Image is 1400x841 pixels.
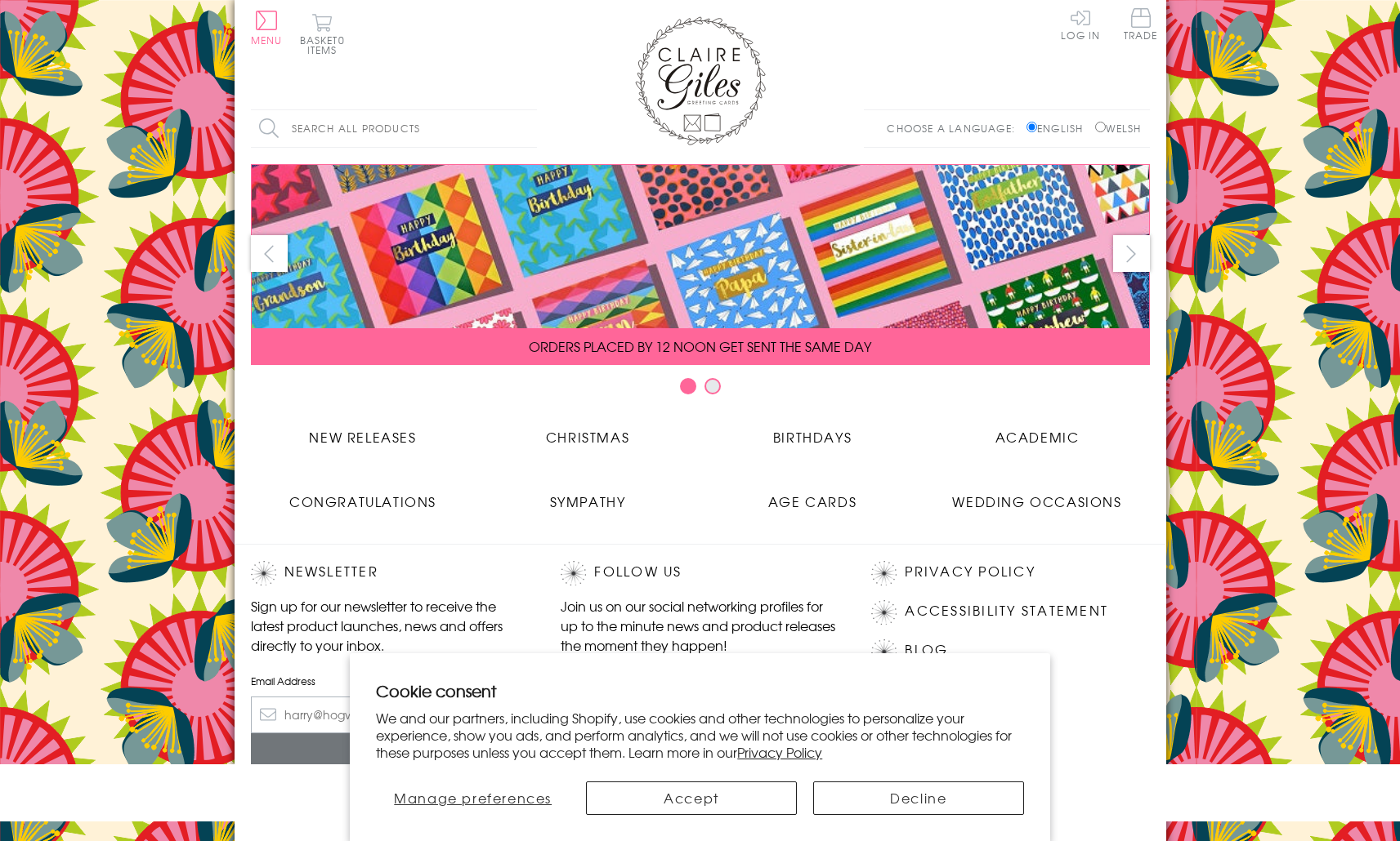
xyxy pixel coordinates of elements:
[1095,122,1106,132] input: Welsh
[704,378,721,394] button: Carousel Page 2
[1124,8,1158,40] span: Trade
[561,596,839,655] p: Join us on our social networking profiles for up to the minute news and product releases the mome...
[476,479,700,511] a: Sympathy
[905,639,948,661] a: Blog
[905,561,1035,583] a: Privacy Policy
[251,415,476,447] a: New Releases
[1124,8,1158,43] a: Trade
[773,427,852,447] span: Birthdays
[251,11,283,45] button: Menu
[376,679,1024,702] h2: Cookie consent
[251,561,529,585] h2: Newsletter
[394,788,552,808] span: Manage preferences
[251,596,529,655] p: Sign up for our newsletter to receive the latest product launches, news and offers directly to yo...
[289,492,436,511] span: Congratulations
[376,781,570,815] button: Manage preferences
[251,674,529,688] label: Email Address
[952,492,1121,511] span: Wedding Occasions
[521,110,537,147] input: Search
[635,16,766,145] img: Claire Giles Greetings Cards
[700,479,925,511] a: Age Cards
[1027,121,1091,136] label: English
[1095,121,1142,136] label: Welsh
[700,415,925,447] a: Birthdays
[251,235,288,272] button: prev
[251,377,1150,403] div: Carousel Pagination
[925,415,1150,447] a: Academic
[813,781,1024,815] button: Decline
[561,561,839,585] h2: Follow Us
[768,492,857,511] span: Age Cards
[251,110,537,147] input: Search all products
[550,492,626,511] span: Sympathy
[300,13,345,55] button: Basket0 items
[586,781,797,815] button: Accept
[737,742,822,762] a: Privacy Policy
[376,710,1024,760] p: We and our partners, including Shopify, use cookies and other technologies to personalize your ex...
[307,33,345,57] span: 0 items
[905,600,1108,622] a: Accessibility Statement
[251,33,283,47] span: Menu
[1113,235,1150,272] button: next
[887,121,1023,136] p: Choose a language:
[1061,8,1100,40] a: Log In
[1027,122,1037,132] input: English
[925,479,1150,511] a: Wedding Occasions
[251,696,529,733] input: harry@hogwarts.edu
[995,427,1080,447] span: Academic
[546,427,629,447] span: Christmas
[251,479,476,511] a: Congratulations
[476,415,700,447] a: Christmas
[529,336,871,356] span: ORDERS PLACED BY 12 NOON GET SENT THE SAME DAY
[309,427,416,447] span: New Releases
[251,733,529,770] input: Subscribe
[680,378,696,394] button: Carousel Page 1 (Current Slide)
